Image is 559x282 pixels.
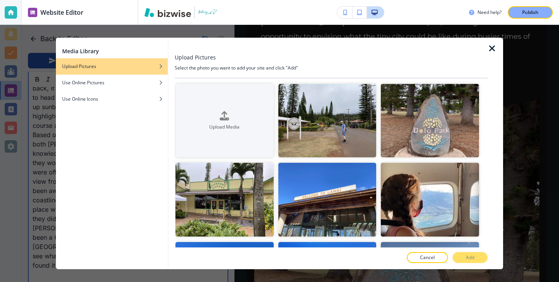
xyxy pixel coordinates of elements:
[407,252,448,263] button: Cancel
[56,58,168,75] button: Upload Pictures
[522,9,538,16] p: Publish
[56,91,168,107] button: Use Online Icons
[175,64,488,71] h4: Select the photo you want to add your site and click "Add"
[144,8,191,17] img: Bizwise Logo
[62,79,104,86] h4: Use Online Pictures
[62,63,96,70] h4: Upload Pictures
[477,9,502,16] h3: Need help?
[62,47,99,55] h2: Media Library
[56,75,168,91] button: Use Online Pictures
[175,84,274,157] button: Upload Media
[198,9,219,16] img: Your Logo
[508,6,553,19] button: Publish
[175,124,274,131] h4: Upload Media
[62,96,98,103] h4: Use Online Icons
[40,8,83,17] h2: Website Editor
[175,53,216,61] h3: Upload Pictures
[28,8,37,17] img: editor icon
[420,254,435,261] p: Cancel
